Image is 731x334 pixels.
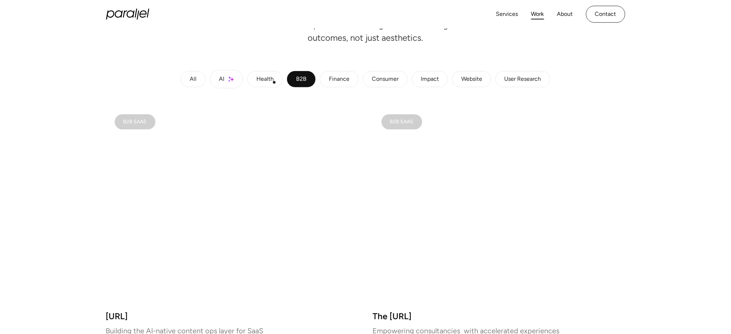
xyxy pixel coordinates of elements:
div: B2B [296,77,307,82]
div: B2B SAAS [123,120,147,124]
div: AI [219,77,224,82]
div: Consumer [372,77,398,82]
div: B2B SAAS [390,120,414,124]
h3: [URL] [106,313,358,319]
div: All [190,77,197,82]
h3: The [URL] [373,313,625,319]
a: B2B SAAS[URL]Building the AI-native content ops layer for SaaS [106,106,358,333]
a: Contact [586,6,625,23]
a: Services [496,9,518,19]
div: Impact [421,77,439,82]
div: Finance [329,77,349,82]
p: Empowering consultancies with accelerated experiences [373,328,625,333]
p: Building the AI-native content ops layer for SaaS [106,328,358,333]
div: Website [461,77,482,82]
a: Work [531,9,544,19]
a: home [106,9,149,19]
p: From first impression to lasting value - we design for outcomes, not just aesthetics. [257,22,474,41]
a: B2B SAASThe [URL]Empowering consultancies with accelerated experiences [373,106,625,333]
div: Health [256,77,274,82]
a: About [557,9,573,19]
div: User Research [505,77,541,82]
